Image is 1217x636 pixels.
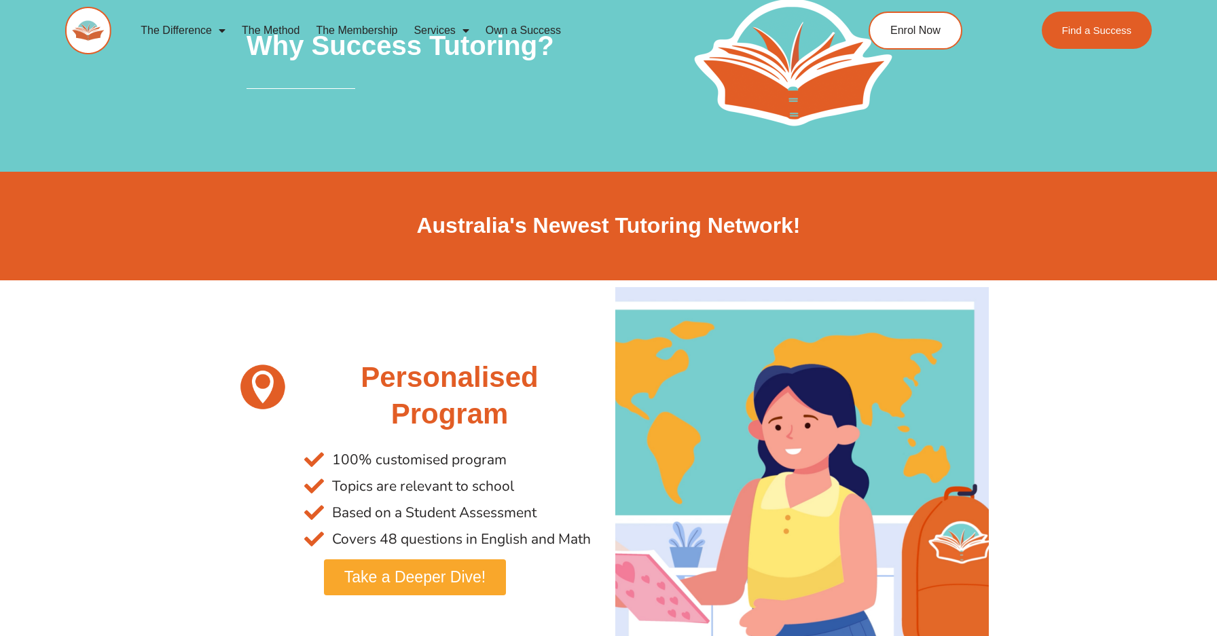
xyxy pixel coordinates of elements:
a: Enrol Now [869,12,962,50]
h2: Personalised Program [304,359,595,433]
span: Take a Deeper Dive! [344,569,486,585]
span: Find a Success [1061,25,1131,35]
span: Enrol Now [890,25,941,36]
a: The Method [234,15,308,46]
h2: Australia's Newest Tutoring Network! [228,212,989,240]
a: Own a Success [477,15,569,46]
a: Find a Success [1041,12,1152,49]
span: Covers 48 questions in English and Math [329,526,591,553]
span: Based on a Student Assessment [329,500,537,526]
span: Topics are relevant to school [329,473,514,500]
a: Take a Deeper Dive! [324,559,506,595]
a: The Difference [132,15,234,46]
nav: Menu [132,15,806,46]
a: Services [405,15,477,46]
a: The Membership [308,15,405,46]
span: 100% customised program [329,447,507,473]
